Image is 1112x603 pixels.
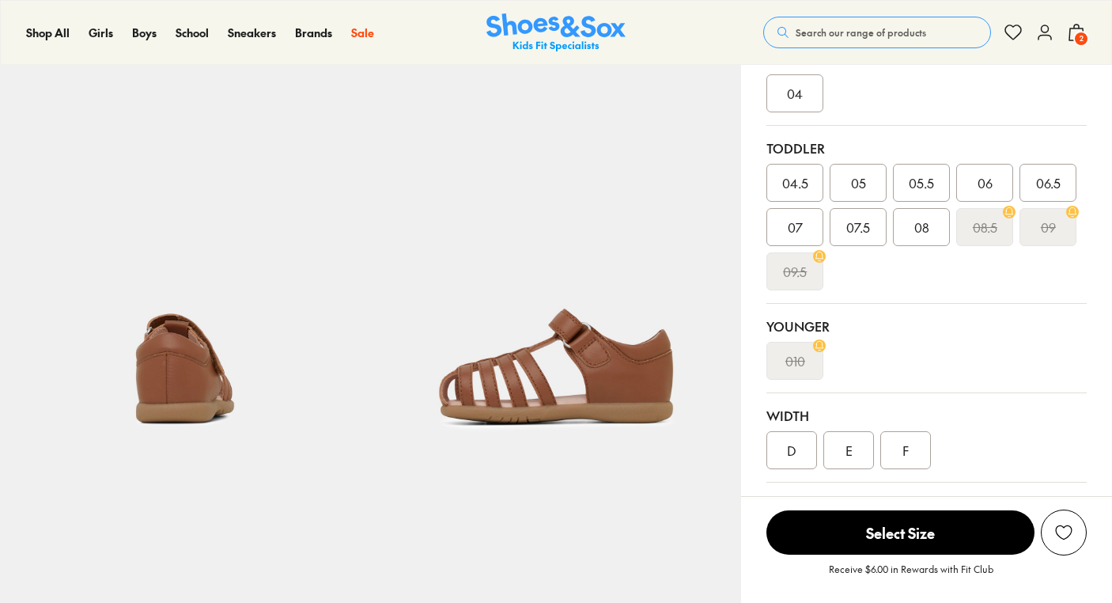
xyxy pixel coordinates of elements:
[787,84,803,103] span: 04
[228,25,276,41] a: Sneakers
[295,25,332,41] a: Brands
[1036,173,1061,192] span: 06.5
[351,25,374,41] a: Sale
[914,218,929,237] span: 08
[766,406,1087,425] div: Width
[26,25,70,40] span: Shop All
[176,25,209,41] a: School
[973,218,997,237] s: 08.5
[486,13,626,52] a: Shoes & Sox
[351,25,374,40] span: Sale
[486,13,626,52] img: SNS_Logo_Responsive.svg
[132,25,157,41] a: Boys
[783,262,807,281] s: 09.5
[851,173,866,192] span: 05
[782,173,808,192] span: 04.5
[1073,31,1089,47] span: 2
[766,510,1034,556] button: Select Size
[829,562,993,590] p: Receive $6.00 in Rewards with Fit Club
[763,17,991,48] button: Search our range of products
[132,25,157,40] span: Boys
[26,25,70,41] a: Shop All
[796,25,926,40] span: Search our range of products
[1041,218,1056,237] s: 09
[766,138,1087,157] div: Toddler
[909,173,934,192] span: 05.5
[785,351,805,370] s: 010
[880,431,931,469] div: F
[766,431,817,469] div: D
[89,25,113,41] a: Girls
[176,25,209,40] span: School
[788,218,803,237] span: 07
[823,431,874,469] div: E
[89,25,113,40] span: Girls
[846,218,870,237] span: 07.5
[1041,510,1087,556] button: Add to Wishlist
[295,25,332,40] span: Brands
[228,25,276,40] span: Sneakers
[1067,15,1086,50] button: 2
[766,317,1087,336] div: Younger
[371,98,742,469] img: 7-504019_1
[978,173,993,192] span: 06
